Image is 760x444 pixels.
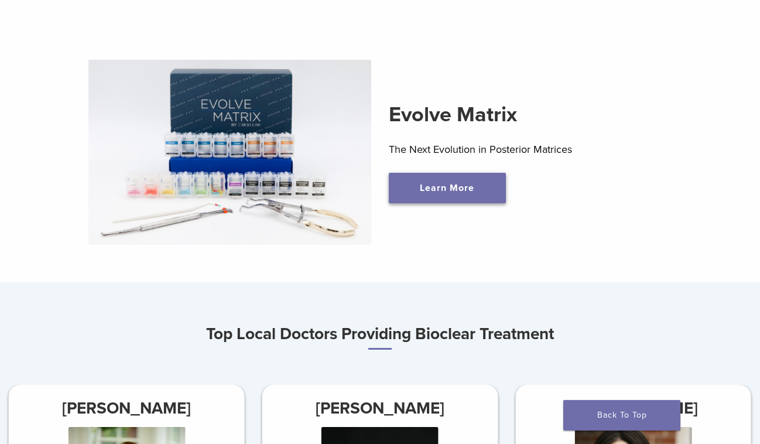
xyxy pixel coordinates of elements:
[389,173,506,203] a: Learn More
[88,60,371,244] img: Evolve Matrix
[563,400,680,431] a: Back To Top
[389,141,672,158] p: The Next Evolution in Posterior Matrices
[515,394,751,422] h3: [PERSON_NAME]
[262,394,498,422] h3: [PERSON_NAME]
[9,394,245,422] h3: [PERSON_NAME]
[389,101,672,129] h2: Evolve Matrix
